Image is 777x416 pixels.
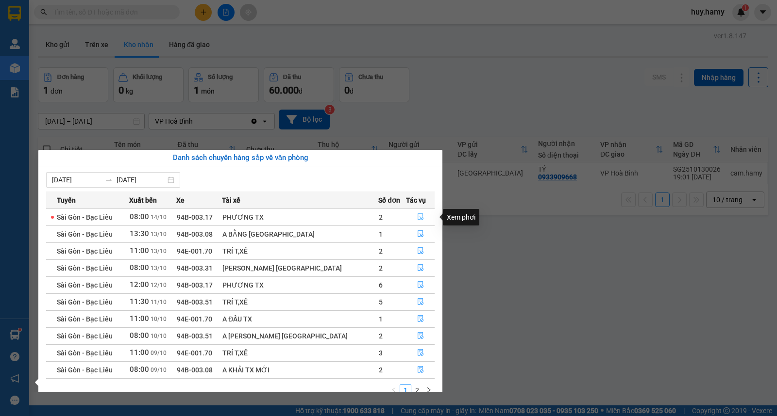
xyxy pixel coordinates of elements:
li: 1 [400,384,411,396]
li: Next Page [423,384,435,396]
li: 2 [411,384,423,396]
span: 12/10 [151,282,167,288]
span: swap-right [105,176,113,184]
span: file-done [417,281,424,289]
span: 94B-003.51 [177,332,213,340]
span: 11/10 [151,299,167,305]
span: 94E-001.70 [177,315,212,323]
button: file-done [406,362,435,378]
span: right [426,387,432,393]
button: file-done [406,311,435,327]
div: PHƯƠNG TX [222,280,378,290]
button: file-done [406,209,435,225]
div: Danh sách chuyến hàng sắp về văn phòng [46,152,435,164]
div: TRÍ T,XẾ [222,348,378,358]
span: Sài Gòn - Bạc Liêu [57,230,113,238]
span: file-done [417,366,424,374]
span: 08:00 [130,263,149,272]
button: file-done [406,345,435,361]
span: 1 [379,230,383,238]
span: file-done [417,349,424,357]
span: 14/10 [151,214,167,221]
span: file-done [417,332,424,340]
span: Sài Gòn - Bạc Liêu [57,315,113,323]
span: Tuyến [57,195,76,206]
div: TRÍ T,XẾ [222,297,378,307]
div: A ĐẤU TX [222,314,378,324]
span: Sài Gòn - Bạc Liêu [57,298,113,306]
span: 2 [379,247,383,255]
span: 94B-003.31 [177,264,213,272]
span: 11:00 [130,348,149,357]
button: right [423,384,435,396]
button: left [388,384,400,396]
span: 94B-003.17 [177,281,213,289]
button: file-done [406,260,435,276]
span: 09/10 [151,367,167,373]
span: 94B-003.17 [177,213,213,221]
button: file-done [406,328,435,344]
span: file-done [417,264,424,272]
span: file-done [417,298,424,306]
div: Xem phơi [443,209,479,225]
span: 94E-001.70 [177,247,212,255]
span: 13/10 [151,248,167,255]
span: 2 [379,366,383,374]
span: 94E-001.70 [177,349,212,357]
span: 2 [379,213,383,221]
span: 11:00 [130,314,149,323]
input: Từ ngày [52,175,101,185]
button: file-done [406,277,435,293]
span: left [391,387,397,393]
span: 94B-003.51 [177,298,213,306]
span: to [105,176,113,184]
span: Sài Gòn - Bạc Liêu [57,264,113,272]
span: 1 [379,315,383,323]
span: 13/10 [151,265,167,272]
span: 13:30 [130,229,149,238]
span: Sài Gòn - Bạc Liêu [57,247,113,255]
span: 09/10 [151,350,167,356]
span: Sài Gòn - Bạc Liêu [57,349,113,357]
span: 11:30 [130,297,149,306]
button: file-done [406,243,435,259]
span: 94B-003.08 [177,366,213,374]
div: PHƯƠNG TX [222,212,378,223]
span: Xe [176,195,185,206]
div: TRÍ T,XẾ [222,246,378,256]
span: Xuất bến [129,195,157,206]
span: Sài Gòn - Bạc Liêu [57,281,113,289]
span: Tài xế [222,195,240,206]
button: file-done [406,226,435,242]
button: file-done [406,294,435,310]
span: 12:00 [130,280,149,289]
a: 1 [400,385,411,396]
span: file-done [417,213,424,221]
span: 5 [379,298,383,306]
span: 08:00 [130,365,149,374]
div: [PERSON_NAME] [GEOGRAPHIC_DATA] [222,263,378,273]
span: 08:00 [130,212,149,221]
span: Sài Gòn - Bạc Liêu [57,213,113,221]
input: Đến ngày [117,175,166,185]
div: A KHẢI TX MỚI [222,365,378,375]
div: A BẰNG [GEOGRAPHIC_DATA] [222,229,378,240]
span: file-done [417,230,424,238]
span: 2 [379,332,383,340]
span: file-done [417,315,424,323]
a: 2 [412,385,422,396]
span: 2 [379,264,383,272]
span: 08:00 [130,331,149,340]
span: 10/10 [151,316,167,322]
span: Sài Gòn - Bạc Liêu [57,332,113,340]
span: 3 [379,349,383,357]
span: 11:00 [130,246,149,255]
span: Sài Gòn - Bạc Liêu [57,366,113,374]
span: Số đơn [378,195,400,206]
span: 13/10 [151,231,167,238]
span: 6 [379,281,383,289]
li: Previous Page [388,384,400,396]
div: A [PERSON_NAME] [GEOGRAPHIC_DATA] [222,331,378,341]
span: Tác vụ [406,195,426,206]
span: file-done [417,247,424,255]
